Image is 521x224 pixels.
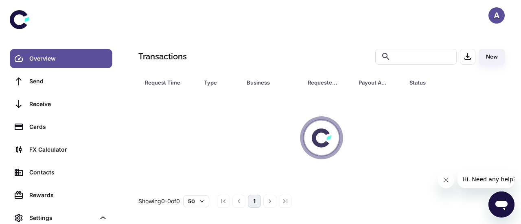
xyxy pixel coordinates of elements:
div: Send [29,77,107,86]
button: A [488,7,505,24]
div: Payout Amount [359,77,389,88]
a: Send [10,72,112,91]
div: Type [204,77,226,88]
a: Cards [10,117,112,137]
div: FX Calculator [29,145,107,154]
span: Hi. Need any help? [5,6,59,12]
div: Cards [29,122,107,131]
button: New [479,49,505,65]
p: Showing 0-0 of 0 [138,197,180,206]
a: FX Calculator [10,140,112,159]
nav: pagination navigation [216,195,293,208]
span: Type [204,77,237,88]
a: Contacts [10,163,112,182]
span: Payout Amount [359,77,400,88]
div: Request Time [145,77,184,88]
span: Request Time [145,77,194,88]
h1: Transactions [138,50,187,63]
div: Settings [29,213,95,222]
iframe: Message from company [458,170,514,188]
div: Status [409,77,460,88]
iframe: Close message [438,172,454,188]
span: Requested Amount [308,77,349,88]
button: 50 [183,195,209,207]
iframe: Button to launch messaging window [488,191,514,217]
div: Overview [29,54,107,63]
span: Status [409,77,471,88]
div: Contacts [29,168,107,177]
div: Receive [29,100,107,109]
a: Rewards [10,185,112,205]
a: Overview [10,49,112,68]
div: Rewards [29,191,107,200]
div: Requested Amount [308,77,338,88]
button: page 1 [248,195,261,208]
a: Receive [10,94,112,114]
